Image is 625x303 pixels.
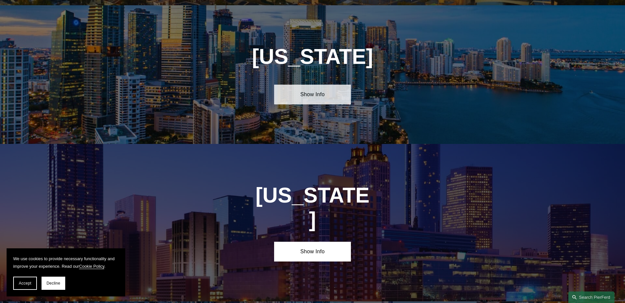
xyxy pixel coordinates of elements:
[568,291,614,303] a: Search this site
[13,277,37,290] button: Accept
[79,264,104,269] a: Cookie Policy
[19,281,31,286] span: Accept
[255,183,370,232] h1: [US_STATE]
[13,255,119,270] p: We use cookies to provide necessary functionality and improve your experience. Read our .
[46,281,60,286] span: Decline
[7,248,125,296] section: Cookie banner
[274,242,351,262] a: Show Info
[42,277,65,290] button: Decline
[274,85,351,104] a: Show Info
[236,45,389,69] h1: [US_STATE]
